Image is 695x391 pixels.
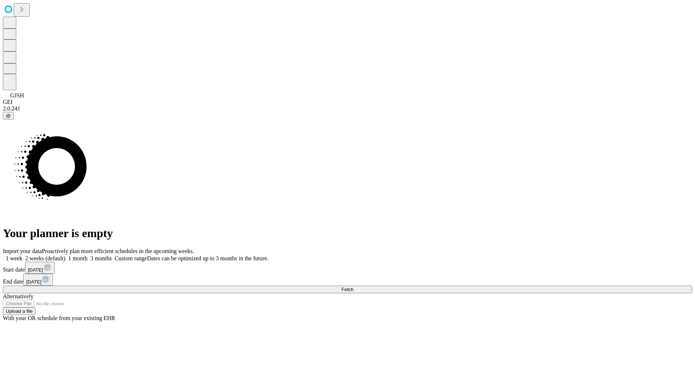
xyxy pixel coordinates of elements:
span: 3 months [90,255,112,261]
button: Upload a file [3,307,35,315]
button: Fetch [3,286,692,293]
div: End date [3,274,692,286]
span: [DATE] [26,279,41,285]
div: GEI [3,99,692,105]
span: 2 weeks (default) [25,255,66,261]
button: @ [3,112,14,119]
span: Import your data [3,248,42,254]
button: [DATE] [23,274,53,286]
span: Dates can be optimized up to 3 months in the future. [147,255,268,261]
span: Fetch [341,287,353,292]
div: Start date [3,262,692,274]
span: Alternatively [3,293,33,299]
span: [DATE] [28,267,43,273]
button: [DATE] [25,262,55,274]
span: Custom range [115,255,147,261]
span: 1 month [68,255,88,261]
h1: Your planner is empty [3,227,692,240]
span: GJSH [10,92,24,98]
span: 1 week [6,255,22,261]
span: With your OR schedule from your existing EHR [3,315,115,321]
div: 2.0.241 [3,105,692,112]
span: @ [6,113,11,118]
span: Proactively plan more efficient schedules in the upcoming weeks. [42,248,194,254]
